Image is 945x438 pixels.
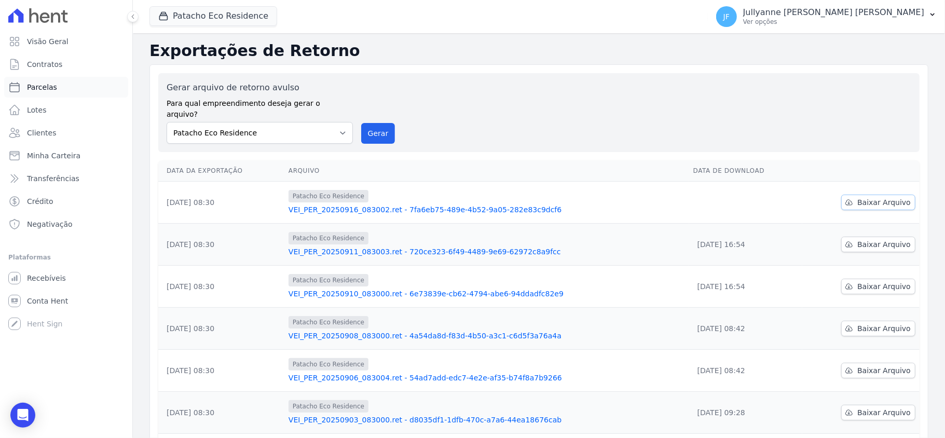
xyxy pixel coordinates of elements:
span: Patacho Eco Residence [289,316,368,328]
span: Patacho Eco Residence [289,190,368,202]
span: Baixar Arquivo [857,365,911,376]
span: Baixar Arquivo [857,197,911,208]
span: Transferências [27,173,79,184]
a: VEI_PER_20250910_083000.ret - 6e73839e-cb62-4794-abe6-94ddadfc82e9 [289,289,685,299]
a: Visão Geral [4,31,128,52]
a: Crédito [4,191,128,212]
a: Recebíveis [4,268,128,289]
a: Baixar Arquivo [841,405,915,420]
span: Negativação [27,219,73,229]
span: Recebíveis [27,273,66,283]
td: [DATE] 16:54 [689,266,802,308]
td: [DATE] 08:30 [158,266,284,308]
a: Contratos [4,54,128,75]
a: Lotes [4,100,128,120]
td: [DATE] 09:28 [689,392,802,434]
span: Crédito [27,196,53,207]
a: Conta Hent [4,291,128,311]
a: VEI_PER_20250908_083000.ret - 4a54da8d-f83d-4b50-a3c1-c6d5f3a76a4a [289,331,685,341]
th: Arquivo [284,160,689,182]
td: [DATE] 08:30 [158,350,284,392]
span: Parcelas [27,82,57,92]
p: Jullyanne [PERSON_NAME] [PERSON_NAME] [743,7,924,18]
a: Negativação [4,214,128,235]
span: Clientes [27,128,56,138]
a: VEI_PER_20250916_083002.ret - 7fa6eb75-489e-4b52-9a05-282e83c9dcf6 [289,204,685,215]
a: Baixar Arquivo [841,321,915,336]
th: Data da Exportação [158,160,284,182]
span: Contratos [27,59,62,70]
td: [DATE] 08:30 [158,224,284,266]
td: [DATE] 08:42 [689,308,802,350]
a: VEI_PER_20250906_083004.ret - 54ad7add-edc7-4e2e-af35-b74f8a7b9266 [289,373,685,383]
th: Data de Download [689,160,802,182]
a: Clientes [4,122,128,143]
a: Parcelas [4,77,128,98]
td: [DATE] 08:30 [158,392,284,434]
label: Gerar arquivo de retorno avulso [167,81,353,94]
a: Baixar Arquivo [841,363,915,378]
a: Baixar Arquivo [841,237,915,252]
span: Patacho Eco Residence [289,274,368,286]
h2: Exportações de Retorno [149,42,928,60]
button: JF Jullyanne [PERSON_NAME] [PERSON_NAME] Ver opções [708,2,945,31]
td: [DATE] 08:42 [689,350,802,392]
div: Plataformas [8,251,124,264]
div: Open Intercom Messenger [10,403,35,428]
span: JF [723,13,730,20]
span: Patacho Eco Residence [289,358,368,371]
a: VEI_PER_20250903_083000.ret - d8035df1-1dfb-470c-a7a6-44ea18676cab [289,415,685,425]
span: Lotes [27,105,47,115]
td: [DATE] 16:54 [689,224,802,266]
a: Transferências [4,168,128,189]
span: Patacho Eco Residence [289,400,368,413]
td: [DATE] 08:30 [158,308,284,350]
button: Patacho Eco Residence [149,6,277,26]
label: Para qual empreendimento deseja gerar o arquivo? [167,94,353,120]
span: Baixar Arquivo [857,323,911,334]
button: Gerar [361,123,395,144]
p: Ver opções [743,18,924,26]
a: Minha Carteira [4,145,128,166]
span: Minha Carteira [27,150,80,161]
span: Visão Geral [27,36,69,47]
span: Conta Hent [27,296,68,306]
span: Baixar Arquivo [857,281,911,292]
a: Baixar Arquivo [841,195,915,210]
span: Baixar Arquivo [857,407,911,418]
td: [DATE] 08:30 [158,182,284,224]
a: Baixar Arquivo [841,279,915,294]
a: VEI_PER_20250911_083003.ret - 720ce323-6f49-4489-9e69-62972c8a9fcc [289,247,685,257]
span: Baixar Arquivo [857,239,911,250]
span: Patacho Eco Residence [289,232,368,244]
